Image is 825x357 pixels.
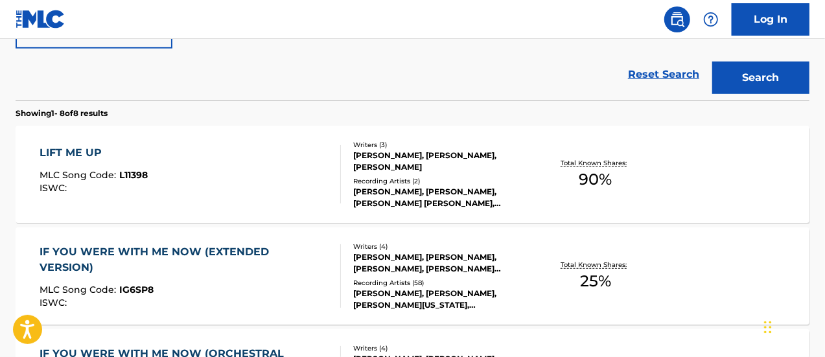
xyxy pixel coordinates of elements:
div: Writers ( 4 ) [353,242,529,251]
div: Help [698,6,724,32]
span: MLC Song Code : [40,284,119,295]
img: MLC Logo [16,10,65,29]
div: [PERSON_NAME], [PERSON_NAME],[PERSON_NAME][US_STATE], [PERSON_NAME], [PERSON_NAME], BANANARAMA [353,288,529,311]
span: L11398 [119,169,148,181]
span: ISWC : [40,182,70,194]
div: [PERSON_NAME], [PERSON_NAME], [PERSON_NAME], [PERSON_NAME][US_STATE] [353,251,529,275]
span: ISWC : [40,297,70,308]
span: IG6SP8 [119,284,154,295]
a: LIFT ME UPMLC Song Code:L11398ISWC:Writers (3)[PERSON_NAME], [PERSON_NAME], [PERSON_NAME]Recordin... [16,126,809,223]
iframe: Chat Widget [760,295,825,357]
div: [PERSON_NAME], [PERSON_NAME], [PERSON_NAME] [353,150,529,173]
div: Drag [764,308,772,347]
p: Showing 1 - 8 of 8 results [16,108,108,119]
div: Writers ( 4 ) [353,343,529,353]
span: 90 % [579,168,612,191]
a: Reset Search [622,60,706,89]
div: Recording Artists ( 2 ) [353,176,529,186]
div: LIFT ME UP [40,145,148,161]
div: Recording Artists ( 58 ) [353,278,529,288]
div: IF YOU WERE WITH ME NOW (EXTENDED VERSION) [40,244,331,275]
button: Search [712,62,809,94]
img: search [669,12,685,27]
p: Total Known Shares: [561,260,631,270]
div: [PERSON_NAME], [PERSON_NAME], [PERSON_NAME] [PERSON_NAME], [PERSON_NAME] [PERSON_NAME], [PERSON_N... [353,186,529,209]
p: Total Known Shares: [561,158,631,168]
span: MLC Song Code : [40,169,119,181]
a: Log In [732,3,809,36]
div: Writers ( 3 ) [353,140,529,150]
a: IF YOU WERE WITH ME NOW (EXTENDED VERSION)MLC Song Code:IG6SP8ISWC:Writers (4)[PERSON_NAME], [PER... [16,227,809,325]
a: Public Search [664,6,690,32]
img: help [703,12,719,27]
span: 25 % [580,270,611,293]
